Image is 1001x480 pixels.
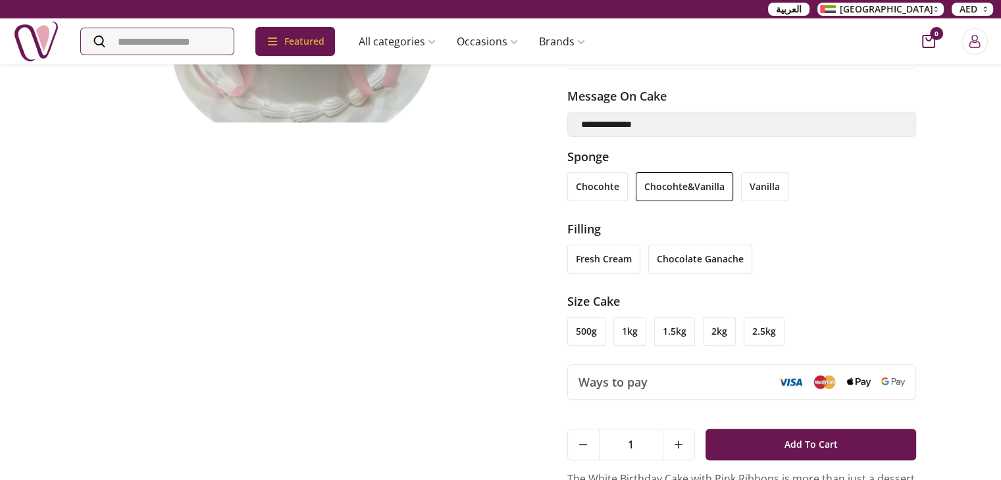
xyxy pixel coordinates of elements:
[648,245,752,274] li: chocolate ganache
[820,5,836,13] img: Arabic_dztd3n.png
[960,3,977,16] span: AED
[706,429,917,460] button: Add To Cart
[255,27,335,56] div: Featured
[567,172,628,201] li: chocohte
[817,3,944,16] button: [GEOGRAPHIC_DATA]
[567,220,917,238] h3: filling
[703,317,736,346] li: 2kg
[654,317,695,346] li: 1.5kg
[613,317,646,346] li: 1kg
[567,245,640,274] li: fresh cream
[567,87,917,105] h3: Message on cake
[741,172,788,201] li: vanilla
[962,28,988,55] button: Login
[779,377,802,387] img: Visa
[81,28,234,55] input: Search
[881,377,905,387] img: Google Pay
[952,3,993,16] button: AED
[348,28,446,55] a: All categories
[744,317,784,346] li: 2.5kg
[813,375,836,389] img: Mastercard
[567,292,917,310] h3: Size cake
[600,429,663,460] span: 1
[567,317,605,346] li: 500g
[784,433,838,456] span: Add To Cart
[922,35,935,48] button: cart-button
[446,28,528,55] a: Occasions
[528,28,596,55] a: Brands
[578,373,648,391] span: Ways to pay
[840,3,933,16] span: [GEOGRAPHIC_DATA]
[13,18,59,64] img: Nigwa-uae-gifts
[567,147,917,166] h3: Sponge
[847,377,871,387] img: Apple Pay
[636,172,733,201] li: chocohte&vanilla
[776,3,802,16] span: العربية
[930,27,943,40] span: 0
